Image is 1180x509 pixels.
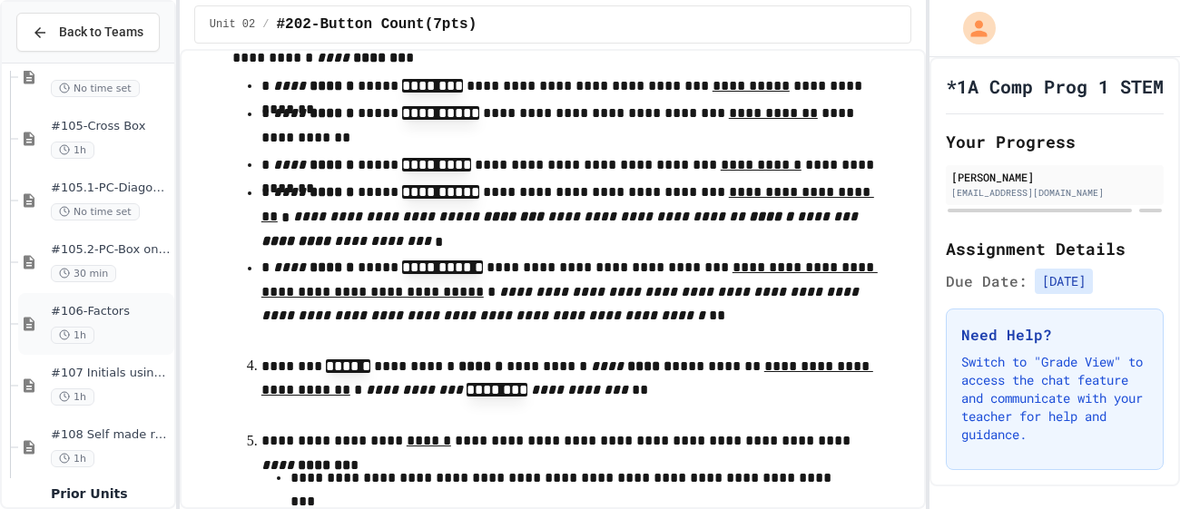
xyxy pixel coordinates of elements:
[210,17,255,32] span: Unit 02
[51,265,116,282] span: 30 min
[51,80,140,97] span: No time set
[51,485,171,502] span: Prior Units
[951,169,1158,185] div: [PERSON_NAME]
[51,181,171,196] span: #105.1-PC-Diagonal line
[51,203,140,220] span: No time set
[51,427,171,443] span: #108 Self made review (15pts)
[51,119,171,134] span: #105-Cross Box
[946,236,1164,261] h2: Assignment Details
[16,13,160,52] button: Back to Teams
[51,450,94,467] span: 1h
[1035,269,1093,294] span: [DATE]
[51,388,94,406] span: 1h
[51,142,94,159] span: 1h
[961,353,1148,444] p: Switch to "Grade View" to access the chat feature and communicate with your teacher for help and ...
[276,14,477,35] span: #202-Button Count(7pts)
[51,304,171,319] span: #106-Factors
[51,327,94,344] span: 1h
[51,366,171,381] span: #107 Initials using shapes
[951,186,1158,200] div: [EMAIL_ADDRESS][DOMAIN_NAME]
[59,23,143,42] span: Back to Teams
[946,270,1028,292] span: Due Date:
[961,324,1148,346] h3: Need Help?
[51,242,171,258] span: #105.2-PC-Box on Box
[946,129,1164,154] h2: Your Progress
[946,73,1164,99] h1: *1A Comp Prog 1 STEM
[944,7,1000,49] div: My Account
[262,17,269,32] span: /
